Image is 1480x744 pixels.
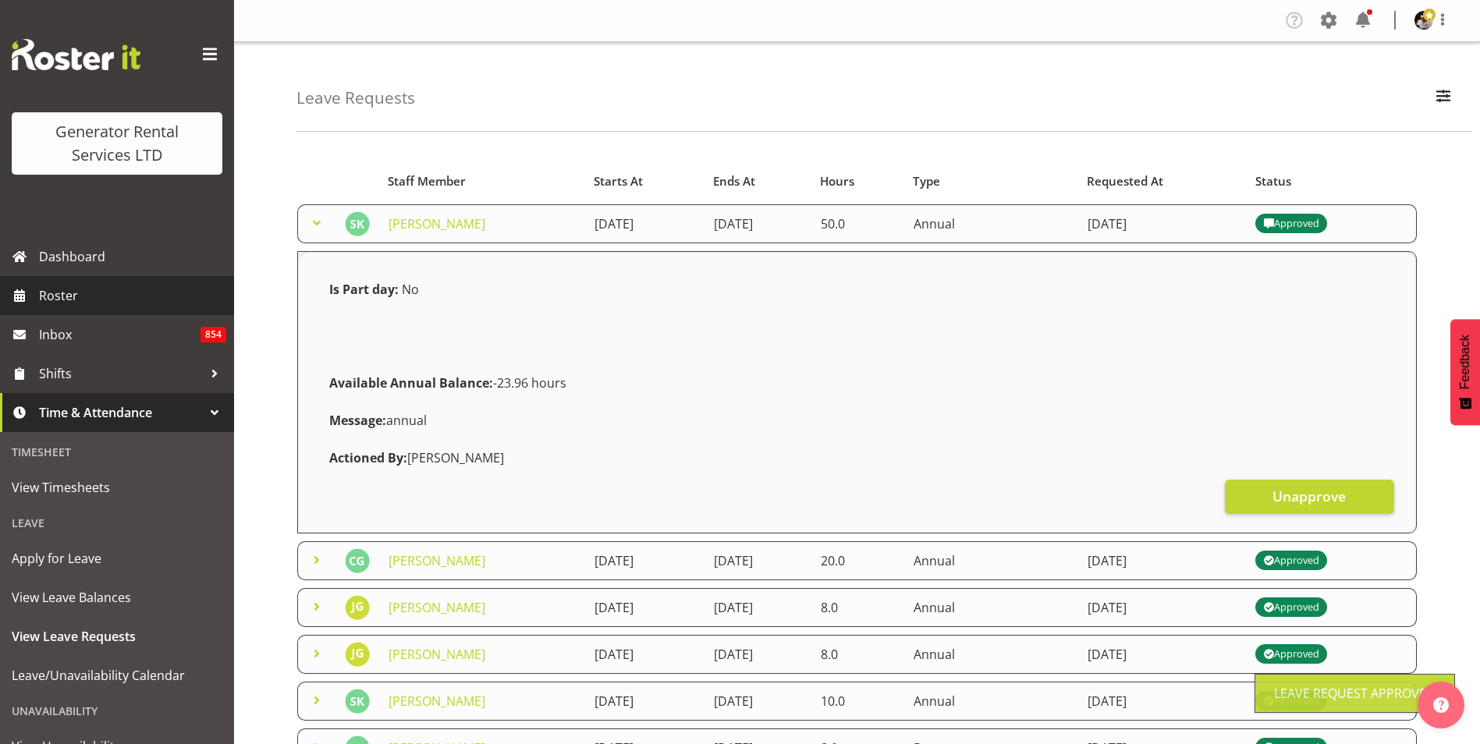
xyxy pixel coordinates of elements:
[913,172,940,190] span: Type
[4,695,230,727] div: Unavailability
[389,215,485,232] a: [PERSON_NAME]
[296,89,415,107] h4: Leave Requests
[1078,682,1246,721] td: [DATE]
[12,476,222,499] span: View Timesheets
[320,402,1394,439] div: annual
[585,541,705,580] td: [DATE]
[39,362,203,385] span: Shifts
[345,211,370,236] img: stephen-kennedy2327.jpg
[1414,11,1433,30] img: andrew-crenfeldtab2e0c3de70d43fd7286f7b271d34304.png
[4,578,230,617] a: View Leave Balances
[389,693,485,710] a: [PERSON_NAME]
[4,539,230,578] a: Apply for Leave
[345,642,370,667] img: james-goodin10393.jpg
[1458,335,1472,389] span: Feedback
[585,588,705,627] td: [DATE]
[1433,697,1449,713] img: help-xxl-2.png
[329,281,399,298] strong: Is Part day:
[811,682,904,721] td: 10.0
[811,635,904,674] td: 8.0
[585,635,705,674] td: [DATE]
[402,281,419,298] span: No
[345,595,370,620] img: james-goodin10393.jpg
[4,617,230,656] a: View Leave Requests
[320,439,1394,477] div: [PERSON_NAME]
[4,468,230,507] a: View Timesheets
[904,635,1078,674] td: Annual
[585,204,705,243] td: [DATE]
[1427,81,1460,115] button: Filter Employees
[389,552,485,569] a: [PERSON_NAME]
[705,635,811,674] td: [DATE]
[39,284,226,307] span: Roster
[1263,551,1319,570] div: Approved
[811,204,904,243] td: 50.0
[705,682,811,721] td: [DATE]
[904,541,1078,580] td: Annual
[12,39,140,70] img: Rosterit website logo
[705,588,811,627] td: [DATE]
[1087,172,1163,190] span: Requested At
[1450,319,1480,425] button: Feedback - Show survey
[27,120,207,167] div: Generator Rental Services LTD
[713,172,755,190] span: Ends At
[1078,588,1246,627] td: [DATE]
[1263,598,1319,617] div: Approved
[1078,204,1246,243] td: [DATE]
[12,547,222,570] span: Apply for Leave
[39,245,226,268] span: Dashboard
[201,327,226,342] span: 854
[820,172,854,190] span: Hours
[705,204,811,243] td: [DATE]
[345,689,370,714] img: stephen-kennedy2327.jpg
[39,401,203,424] span: Time & Attendance
[320,364,1394,402] div: -23.96 hours
[1274,684,1436,703] div: Leave Request Approved
[4,436,230,468] div: Timesheet
[12,586,222,609] span: View Leave Balances
[904,204,1078,243] td: Annual
[389,646,485,663] a: [PERSON_NAME]
[4,656,230,695] a: Leave/Unavailability Calendar
[4,507,230,539] div: Leave
[1263,645,1319,664] div: Approved
[329,412,386,429] strong: Message:
[1225,480,1394,514] button: Unapprove
[12,625,222,648] span: View Leave Requests
[904,588,1078,627] td: Annual
[811,541,904,580] td: 20.0
[329,374,493,391] strong: Available Annual Balance:
[705,541,811,580] td: [DATE]
[329,449,407,466] strong: Actioned By:
[904,682,1078,721] td: Annual
[585,682,705,721] td: [DATE]
[389,599,485,616] a: [PERSON_NAME]
[1263,214,1319,233] div: Approved
[811,588,904,627] td: 8.0
[1272,486,1346,506] span: Unapprove
[1255,172,1291,190] span: Status
[345,548,370,573] img: cody-gillies1338.jpg
[1078,635,1246,674] td: [DATE]
[12,664,222,687] span: Leave/Unavailability Calendar
[388,172,466,190] span: Staff Member
[594,172,643,190] span: Starts At
[39,323,201,346] span: Inbox
[1078,541,1246,580] td: [DATE]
